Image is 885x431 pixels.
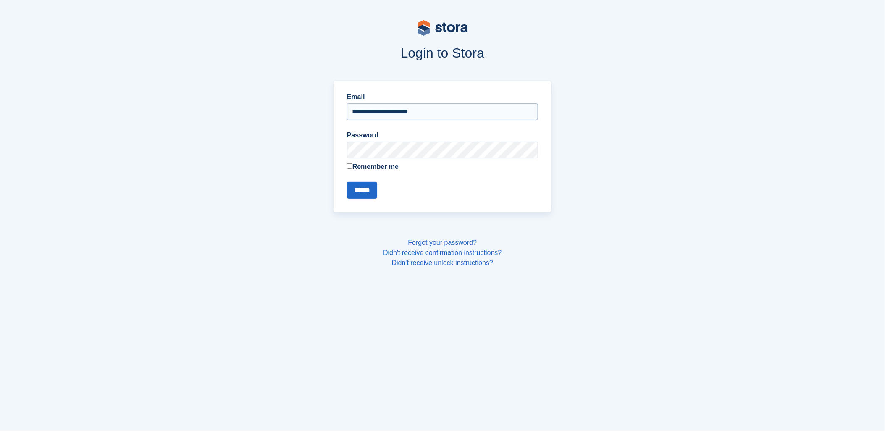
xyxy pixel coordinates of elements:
a: Didn't receive confirmation instructions? [383,249,502,256]
a: Didn't receive unlock instructions? [392,259,493,266]
img: stora-logo-53a41332b3708ae10de48c4981b4e9114cc0af31d8433b30ea865607fb682f29.svg [418,20,468,36]
h1: Login to Stora [173,45,712,60]
a: Forgot your password? [408,239,477,246]
input: Remember me [347,163,352,169]
label: Remember me [347,162,538,172]
label: Email [347,92,538,102]
label: Password [347,130,538,140]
